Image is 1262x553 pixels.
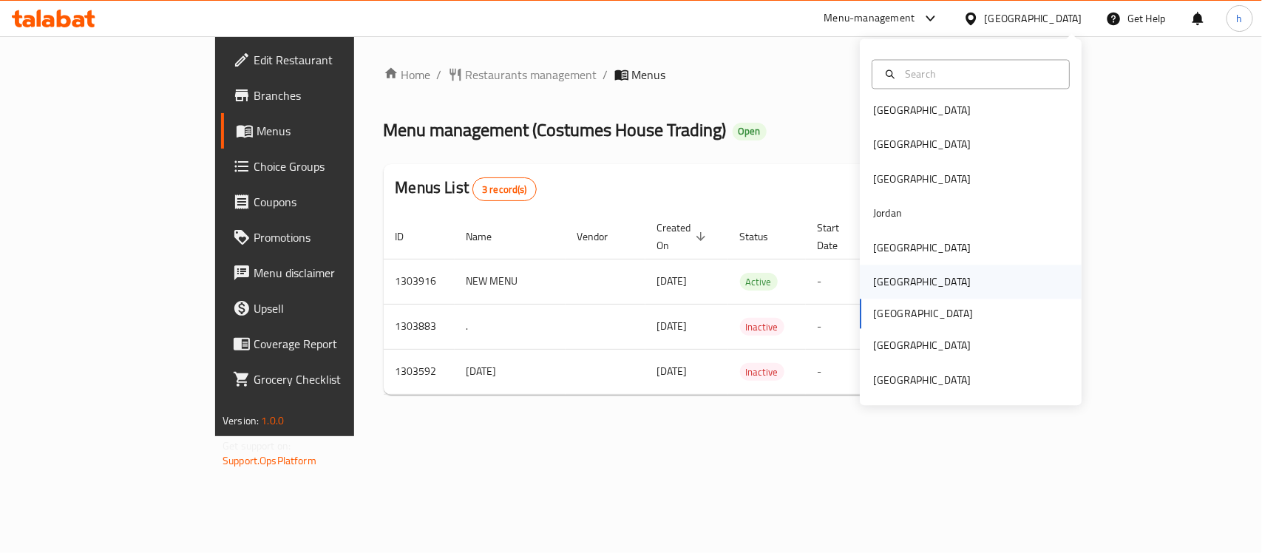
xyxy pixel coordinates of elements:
td: NEW MENU [455,259,566,304]
span: h [1237,10,1243,27]
div: Jordan [873,206,902,222]
a: Coverage Report [221,326,426,362]
div: [GEOGRAPHIC_DATA] [873,103,971,119]
span: Inactive [740,364,784,381]
div: [GEOGRAPHIC_DATA] [873,338,971,354]
div: Inactive [740,363,784,381]
a: Support.OpsPlatform [223,451,316,470]
div: [GEOGRAPHIC_DATA] [873,372,971,388]
span: Status [740,228,788,245]
span: 1.0.0 [261,411,284,430]
td: [DATE] [455,349,566,394]
span: Choice Groups [254,157,414,175]
span: Menus [632,66,666,84]
a: Grocery Checklist [221,362,426,397]
span: Menus [257,122,414,140]
span: [DATE] [657,316,688,336]
a: Choice Groups [221,149,426,184]
span: Menu management ( Costumes House Trading ) [384,113,727,146]
nav: breadcrumb [384,66,1017,84]
span: Grocery Checklist [254,370,414,388]
div: Inactive [740,318,784,336]
td: . [455,304,566,349]
span: [DATE] [657,271,688,291]
div: [GEOGRAPHIC_DATA] [873,171,971,187]
a: Menus [221,113,426,149]
div: [GEOGRAPHIC_DATA] [873,274,971,291]
div: [GEOGRAPHIC_DATA] [985,10,1082,27]
span: Active [740,274,778,291]
span: ID [396,228,424,245]
span: Upsell [254,299,414,317]
span: Coupons [254,193,414,211]
span: Vendor [577,228,628,245]
span: 3 record(s) [473,183,536,197]
a: Promotions [221,220,426,255]
td: - [806,259,877,304]
input: Search [899,66,1060,82]
span: Promotions [254,228,414,246]
span: Get support on: [223,436,291,455]
span: Coverage Report [254,335,414,353]
a: Menu disclaimer [221,255,426,291]
span: Name [467,228,512,245]
span: Start Date [818,219,859,254]
span: Created On [657,219,710,254]
a: Restaurants management [448,66,597,84]
span: Branches [254,86,414,104]
div: Total records count [472,177,537,201]
a: Upsell [221,291,426,326]
a: Branches [221,78,426,113]
a: Coupons [221,184,426,220]
span: Version: [223,411,259,430]
table: enhanced table [384,214,1119,395]
td: - [806,304,877,349]
span: Restaurants management [466,66,597,84]
span: Open [733,125,767,138]
span: Edit Restaurant [254,51,414,69]
h2: Menus List [396,177,537,201]
td: - [806,349,877,394]
div: Active [740,273,778,291]
div: Menu-management [824,10,915,27]
a: Edit Restaurant [221,42,426,78]
span: Inactive [740,319,784,336]
li: / [603,66,608,84]
div: Open [733,123,767,140]
span: Menu disclaimer [254,264,414,282]
div: [GEOGRAPHIC_DATA] [873,240,971,256]
li: / [437,66,442,84]
span: [DATE] [657,362,688,381]
div: [GEOGRAPHIC_DATA] [873,137,971,153]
